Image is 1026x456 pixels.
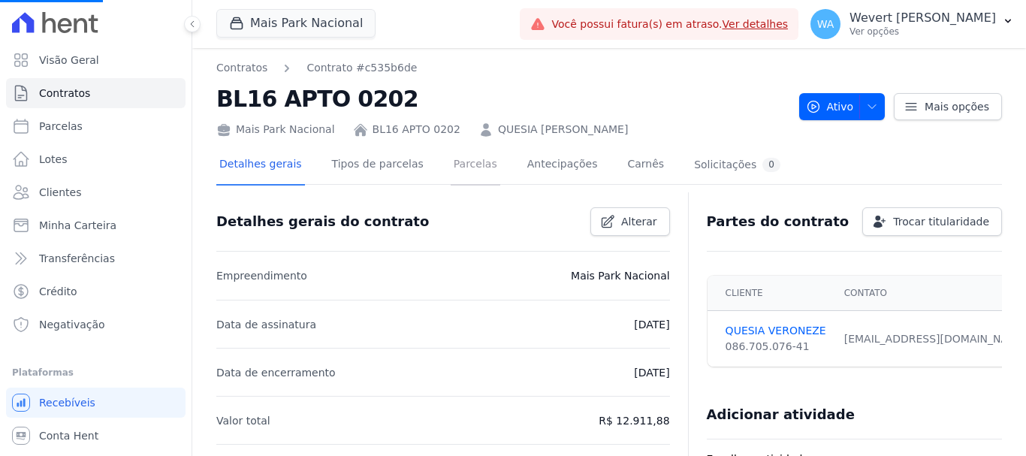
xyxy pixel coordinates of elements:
a: Visão Geral [6,45,186,75]
button: Ativo [799,93,886,120]
span: Clientes [39,185,81,200]
h2: BL16 APTO 0202 [216,82,787,116]
p: R$ 12.911,88 [599,412,669,430]
h3: Partes do contrato [707,213,849,231]
a: Lotes [6,144,186,174]
p: Wevert [PERSON_NAME] [849,11,996,26]
span: Parcelas [39,119,83,134]
a: Carnês [624,146,667,186]
div: 0 [762,158,780,172]
span: Lotes [39,152,68,167]
span: Alterar [621,214,657,229]
p: Empreendimento [216,267,307,285]
a: Tipos de parcelas [329,146,427,186]
span: Ativo [806,93,854,120]
div: Solicitações [694,158,780,172]
th: Cliente [708,276,835,311]
a: Mais opções [894,93,1002,120]
a: Solicitações0 [691,146,783,186]
span: Mais opções [925,99,989,114]
a: Crédito [6,276,186,307]
a: Parcelas [6,111,186,141]
span: Contratos [39,86,90,101]
p: [DATE] [634,364,669,382]
div: 086.705.076-41 [726,339,826,355]
span: Recebíveis [39,395,95,410]
h3: Detalhes gerais do contrato [216,213,429,231]
span: Conta Hent [39,428,98,443]
a: Recebíveis [6,388,186,418]
a: Minha Carteira [6,210,186,240]
p: Data de encerramento [216,364,336,382]
span: Trocar titularidade [893,214,989,229]
p: Data de assinatura [216,316,316,334]
p: Valor total [216,412,270,430]
a: Negativação [6,310,186,340]
a: Alterar [590,207,670,236]
button: Mais Park Nacional [216,9,376,38]
a: Transferências [6,243,186,273]
span: Crédito [39,284,77,299]
a: QUESIA VERONEZE [726,323,826,339]
span: Minha Carteira [39,218,116,233]
a: Parcelas [451,146,500,186]
span: Visão Geral [39,53,99,68]
nav: Breadcrumb [216,60,787,76]
a: Contrato #c535b6de [306,60,417,76]
a: Clientes [6,177,186,207]
a: Trocar titularidade [862,207,1002,236]
span: Negativação [39,317,105,332]
a: Conta Hent [6,421,186,451]
a: Antecipações [524,146,601,186]
a: Contratos [216,60,267,76]
p: [DATE] [634,316,669,334]
nav: Breadcrumb [216,60,417,76]
div: Plataformas [12,364,180,382]
p: Ver opções [849,26,996,38]
a: Ver detalhes [723,18,789,30]
h3: Adicionar atividade [707,406,855,424]
a: BL16 APTO 0202 [373,122,460,137]
button: WA Wevert [PERSON_NAME] Ver opções [798,3,1026,45]
a: Detalhes gerais [216,146,305,186]
div: Mais Park Nacional [216,122,335,137]
p: Mais Park Nacional [571,267,670,285]
span: WA [817,19,834,29]
a: Contratos [6,78,186,108]
span: Transferências [39,251,115,266]
a: QUESIA [PERSON_NAME] [498,122,628,137]
span: Você possui fatura(s) em atraso. [551,17,788,32]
